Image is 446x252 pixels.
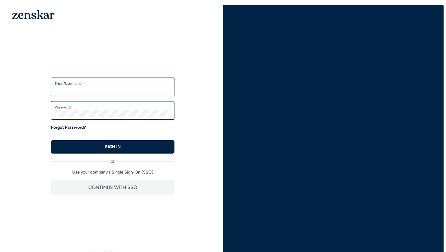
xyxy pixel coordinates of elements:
p: Use your company's Single Sign-On (SSO) [51,169,174,175]
label: Email/Username [55,81,171,86]
label: Password [55,105,171,110]
img: 1OGAJ2xQqyY4LXKgY66KYq0eOWRCkrZdAb3gUhuVAqdWPZE9SRJmCz+oDMSn4zDLXe31Ii730ItAGKgCKgCCgCikA4Av8PJUP... [12,10,55,19]
a: Forgot Password? [51,124,86,131]
button: CONTINUE WITH SSO [51,180,174,195]
p: SIGN IN [105,144,121,150]
div: or [51,154,174,164]
button: SIGN IN [51,140,174,154]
